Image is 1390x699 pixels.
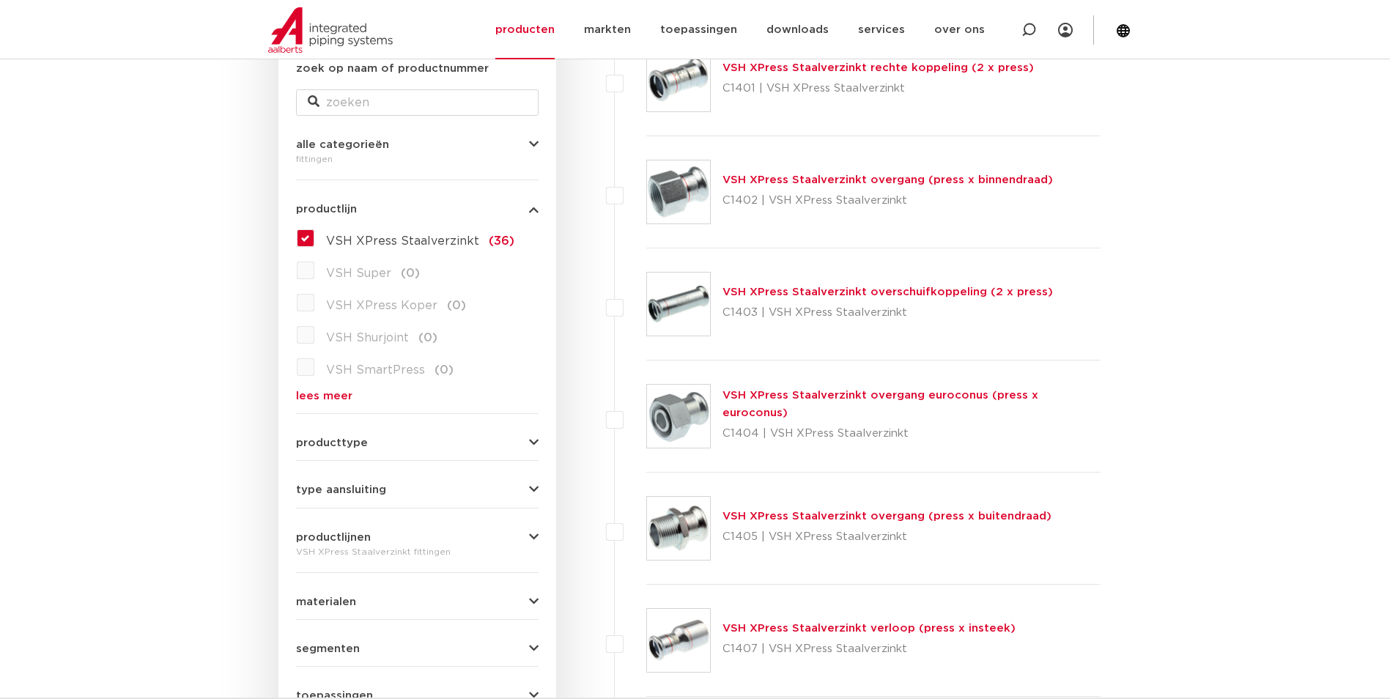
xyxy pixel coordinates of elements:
span: producttype [296,437,368,448]
img: Thumbnail for VSH XPress Staalverzinkt rechte koppeling (2 x press) [647,48,710,111]
span: alle categorieën [296,139,389,150]
p: C1402 | VSH XPress Staalverzinkt [722,189,1053,212]
span: VSH XPress Staalverzinkt [326,235,479,247]
span: type aansluiting [296,484,386,495]
button: producttype [296,437,539,448]
div: VSH XPress Staalverzinkt fittingen [296,543,539,561]
p: C1401 | VSH XPress Staalverzinkt [722,77,1034,100]
a: VSH XPress Staalverzinkt overgang (press x binnendraad) [722,174,1053,185]
span: materialen [296,596,356,607]
a: VSH XPress Staalverzinkt overschuifkoppeling (2 x press) [722,286,1053,297]
a: VSH XPress Staalverzinkt overgang euroconus (press x euroconus) [722,390,1038,418]
span: productlijnen [296,532,371,543]
a: VSH XPress Staalverzinkt verloop (press x insteek) [722,623,1016,634]
p: C1403 | VSH XPress Staalverzinkt [722,301,1053,325]
span: VSH Shurjoint [326,332,409,344]
div: fittingen [296,150,539,168]
span: (0) [435,364,454,376]
button: productlijn [296,204,539,215]
span: VSH Super [326,267,391,279]
button: segmenten [296,643,539,654]
span: VSH XPress Koper [326,300,437,311]
button: materialen [296,596,539,607]
span: segmenten [296,643,360,654]
button: alle categorieën [296,139,539,150]
img: Thumbnail for VSH XPress Staalverzinkt overgang (press x binnendraad) [647,160,710,223]
img: Thumbnail for VSH XPress Staalverzinkt overgang euroconus (press x euroconus) [647,385,710,448]
span: productlijn [296,204,357,215]
button: productlijnen [296,532,539,543]
span: (0) [418,332,437,344]
a: VSH XPress Staalverzinkt overgang (press x buitendraad) [722,511,1051,522]
img: Thumbnail for VSH XPress Staalverzinkt overgang (press x buitendraad) [647,497,710,560]
label: zoek op naam of productnummer [296,60,489,78]
button: type aansluiting [296,484,539,495]
a: lees meer [296,391,539,402]
p: C1407 | VSH XPress Staalverzinkt [722,637,1016,661]
input: zoeken [296,89,539,116]
span: VSH SmartPress [326,364,425,376]
a: VSH XPress Staalverzinkt rechte koppeling (2 x press) [722,62,1034,73]
img: Thumbnail for VSH XPress Staalverzinkt verloop (press x insteek) [647,609,710,672]
span: (0) [447,300,466,311]
span: (0) [401,267,420,279]
p: C1404 | VSH XPress Staalverzinkt [722,422,1101,445]
img: Thumbnail for VSH XPress Staalverzinkt overschuifkoppeling (2 x press) [647,273,710,336]
p: C1405 | VSH XPress Staalverzinkt [722,525,1051,549]
span: (36) [489,235,514,247]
